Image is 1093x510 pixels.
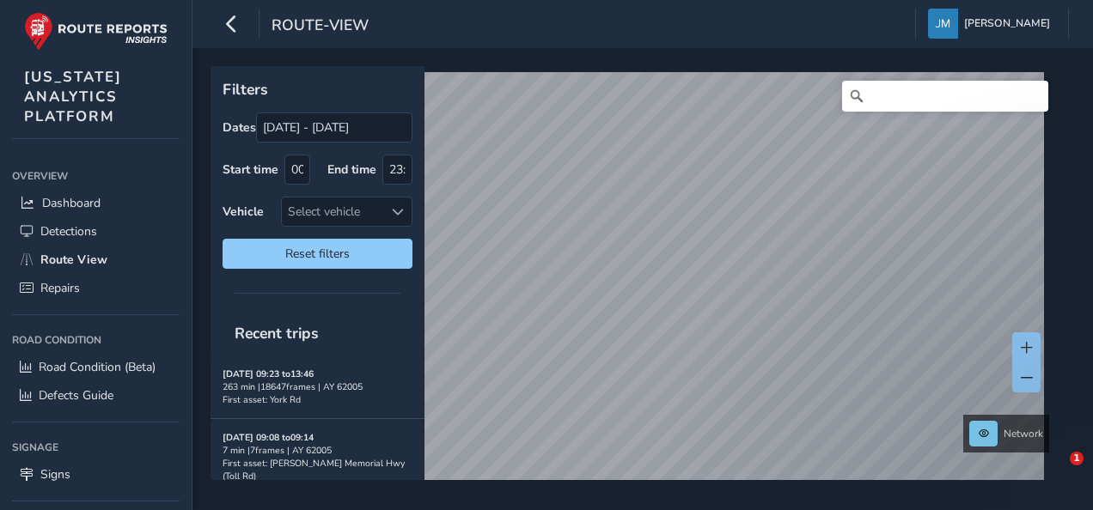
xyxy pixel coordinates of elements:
span: Route View [40,252,107,268]
div: 7 min | 7 frames | AY 62005 [223,444,412,457]
span: Defects Guide [39,387,113,404]
a: Route View [12,246,180,274]
span: [PERSON_NAME] [964,9,1050,39]
button: Reset filters [223,239,412,269]
span: Dashboard [42,195,101,211]
span: Reset filters [235,246,400,262]
span: Repairs [40,280,80,296]
img: rr logo [24,12,168,51]
span: Detections [40,223,97,240]
span: Network [1004,427,1043,440]
div: Overview [12,163,180,189]
p: Filters [223,78,412,100]
a: Detections [12,217,180,246]
input: Search [842,81,1048,112]
span: Road Condition (Beta) [39,359,156,375]
label: Vehicle [223,203,264,220]
label: End time [327,161,376,178]
label: Start time [223,161,278,178]
iframe: Intercom live chat [1035,452,1076,493]
canvas: Map [217,72,1044,500]
strong: [DATE] 09:23 to 13:46 [223,367,314,380]
div: 263 min | 18647 frames | AY 62005 [223,380,412,393]
span: First asset: York Rd [223,393,301,406]
span: Signs [40,466,70,483]
span: [US_STATE] ANALYTICS PLATFORM [24,67,122,126]
span: First asset: [PERSON_NAME] Memorial Hwy (Toll Rd) [223,457,405,483]
a: Road Condition (Beta) [12,353,180,381]
div: Road Condition [12,327,180,353]
a: Dashboard [12,189,180,217]
span: Recent trips [223,311,331,355]
img: diamond-layout [928,9,958,39]
button: [PERSON_NAME] [928,9,1056,39]
a: Defects Guide [12,381,180,410]
a: Repairs [12,274,180,302]
div: Signage [12,434,180,460]
span: route-view [272,15,369,39]
span: 1 [1070,452,1084,465]
a: Signs [12,460,180,489]
div: Select vehicle [282,197,383,226]
strong: [DATE] 09:08 to 09:14 [223,431,314,444]
label: Dates [223,119,256,136]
